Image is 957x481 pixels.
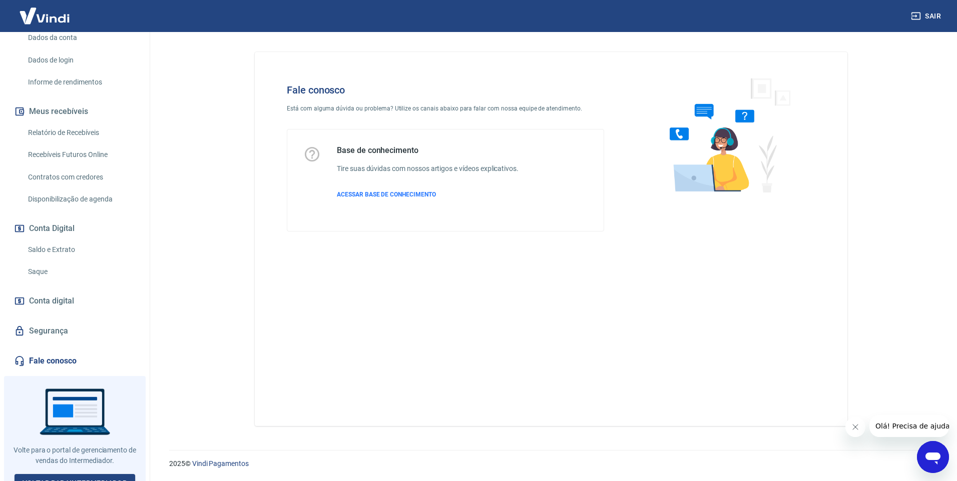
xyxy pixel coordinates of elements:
[650,68,802,201] img: Fale conosco
[12,100,138,122] button: Meus recebíveis
[6,7,84,15] span: Olá! Precisa de ajuda?
[24,50,138,70] a: Dados de login
[287,104,604,113] p: Está com alguma dúvida ou problema? Utilize os canais abaixo para falar com nossa equipe de atend...
[29,294,74,308] span: Conta digital
[24,167,138,187] a: Contratos com credores
[12,0,77,31] img: Vindi
[24,27,138,48] a: Dados da conta
[337,163,519,174] h6: Tire suas dúvidas com nossos artigos e vídeos explicativos.
[845,417,865,437] iframe: Fechar mensagem
[12,320,138,342] a: Segurança
[24,122,138,143] a: Relatório de Recebíveis
[24,189,138,209] a: Disponibilização de agenda
[917,441,949,473] iframe: Botão para abrir a janela de mensagens
[12,290,138,312] a: Conta digital
[24,72,138,92] a: Informe de rendimentos
[909,7,945,25] button: Sair
[192,459,249,467] a: Vindi Pagamentos
[869,415,949,437] iframe: Mensagem da empresa
[337,145,519,155] h5: Base de conhecimento
[337,190,519,199] a: ACESSAR BASE DE CONHECIMENTO
[12,350,138,372] a: Fale conosco
[337,191,436,198] span: ACESSAR BASE DE CONHECIMENTO
[169,458,933,469] p: 2025 ©
[24,144,138,165] a: Recebíveis Futuros Online
[12,217,138,239] button: Conta Digital
[24,239,138,260] a: Saldo e Extrato
[24,261,138,282] a: Saque
[287,84,604,96] h4: Fale conosco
